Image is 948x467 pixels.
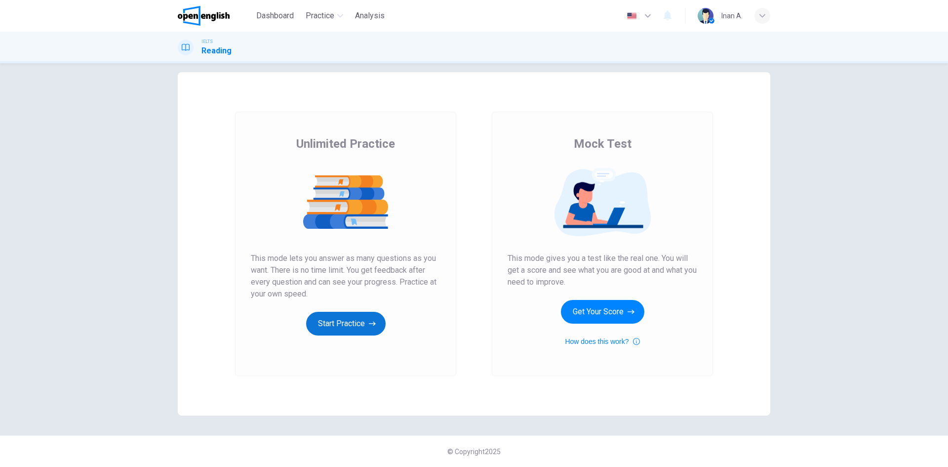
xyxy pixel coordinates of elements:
div: Inan A. [721,10,743,22]
button: Get Your Score [561,300,644,324]
button: Analysis [351,7,389,25]
button: How does this work? [565,336,639,347]
img: en [626,12,638,20]
button: Dashboard [252,7,298,25]
span: Practice [306,10,334,22]
span: Mock Test [574,136,632,152]
span: Unlimited Practice [296,136,395,152]
h1: Reading [201,45,232,57]
span: Dashboard [256,10,294,22]
span: © Copyright 2025 [447,448,501,456]
button: Start Practice [306,312,386,336]
span: IELTS [201,38,213,45]
img: Profile picture [698,8,713,24]
span: This mode lets you answer as many questions as you want. There is no time limit. You get feedback... [251,253,440,300]
span: This mode gives you a test like the real one. You will get a score and see what you are good at a... [508,253,697,288]
button: Practice [302,7,347,25]
span: Analysis [355,10,385,22]
img: OpenEnglish logo [178,6,230,26]
a: OpenEnglish logo [178,6,252,26]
